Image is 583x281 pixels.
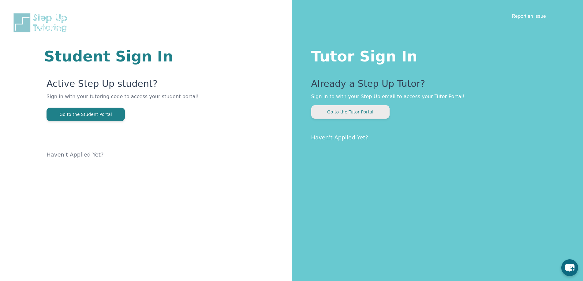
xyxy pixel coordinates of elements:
[311,109,390,115] a: Go to the Tutor Portal
[44,49,218,64] h1: Student Sign In
[561,259,578,276] button: chat-button
[311,78,559,93] p: Already a Step Up Tutor?
[512,13,546,19] a: Report an Issue
[47,111,125,117] a: Go to the Student Portal
[47,93,218,108] p: Sign in with your tutoring code to access your student portal!
[311,105,390,119] button: Go to the Tutor Portal
[47,108,125,121] button: Go to the Student Portal
[47,151,104,158] a: Haven't Applied Yet?
[47,78,218,93] p: Active Step Up student?
[311,46,559,64] h1: Tutor Sign In
[12,12,71,33] img: Step Up Tutoring horizontal logo
[311,93,559,100] p: Sign in to with your Step Up email to access your Tutor Portal!
[311,134,368,141] a: Haven't Applied Yet?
